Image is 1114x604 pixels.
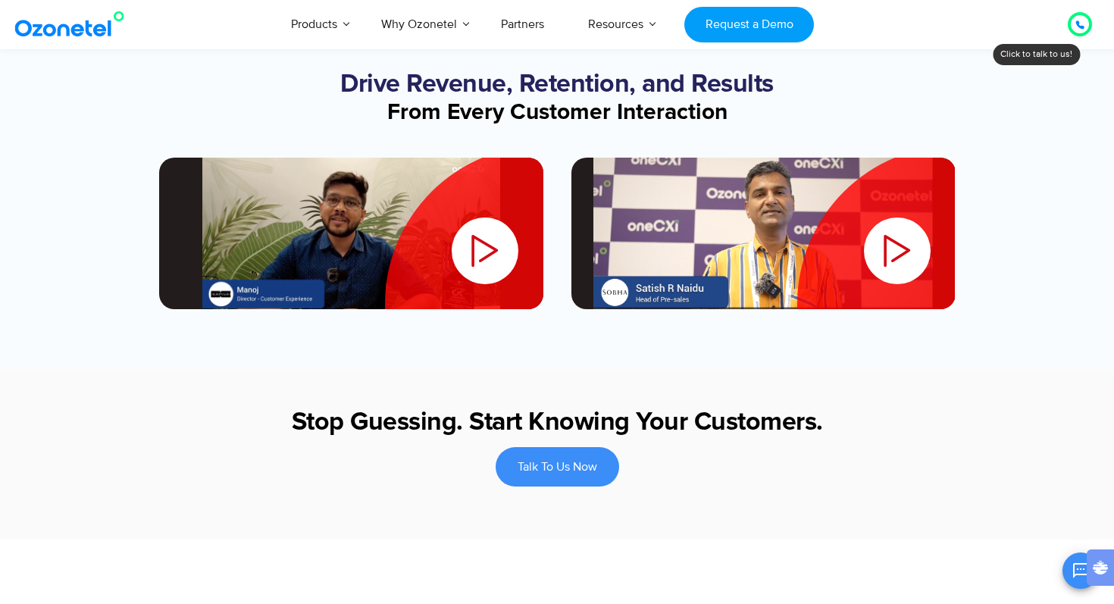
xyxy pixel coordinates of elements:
[684,7,814,42] a: Request a Demo
[1062,552,1099,589] button: Open chat
[496,447,619,487] a: Talk To Us Now
[159,158,543,309] a: Kapiva.png
[571,158,956,309] div: 2 / 2
[571,158,956,309] a: sob
[159,158,543,309] div: 1 / 2
[159,70,955,100] h2: Drive Revenue, Retention, and Results
[159,158,955,309] div: Slides
[159,98,955,127] h3: From Every Customer Interaction
[518,461,597,473] span: Talk To Us Now
[121,408,993,438] h2: Stop Guessing. Start Knowing Your Customers.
